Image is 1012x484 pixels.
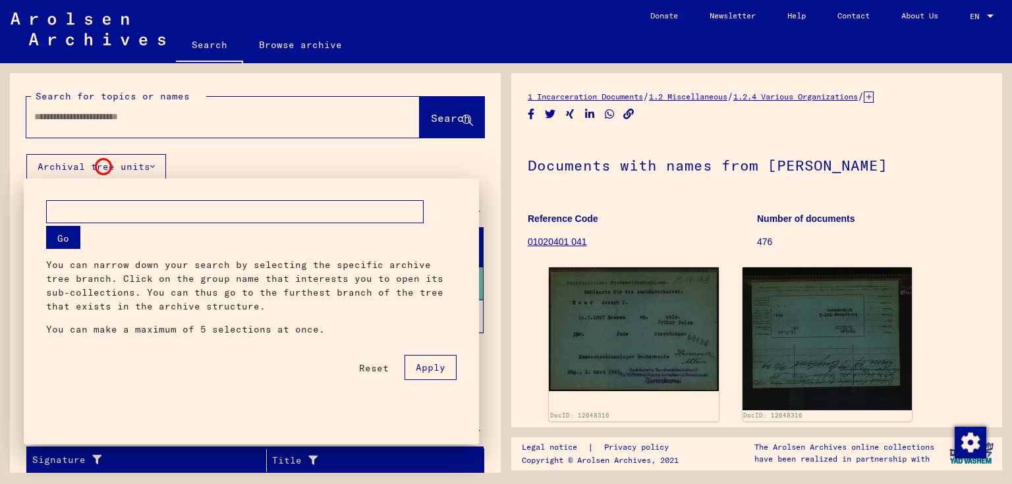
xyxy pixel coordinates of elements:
p: You can make a maximum of 5 selections at once. [46,323,457,336]
button: Go [46,226,80,249]
img: Change consent [955,427,986,458]
span: Apply [416,362,445,373]
button: Reset [349,356,399,380]
button: Apply [405,355,457,380]
span: Reset [359,362,389,374]
p: You can narrow down your search by selecting the specific archive tree branch. Click on the group... [46,258,457,313]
